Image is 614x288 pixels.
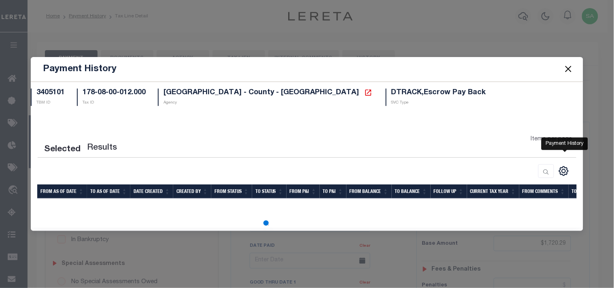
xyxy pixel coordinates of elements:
div: Payment History [542,137,588,150]
th: From As of Date [37,184,87,199]
span: [GEOGRAPHIC_DATA] - County - [GEOGRAPHIC_DATA] [164,89,359,96]
th: To Comments [569,184,612,199]
th: From P&I [287,184,320,199]
div: Selected [44,143,81,156]
th: Date Created [130,184,173,199]
th: Follow Up [431,184,467,199]
p: Agency [164,100,374,106]
h5: 178-08-00-012.000 [83,89,146,97]
th: From Balance [346,184,392,199]
th: From Status [211,184,252,199]
th: To Balance [392,184,431,199]
button: Close [563,64,574,74]
th: From Comments [519,184,569,199]
h5: Payment History [43,64,117,75]
h5: DTRACK,Escrow Pay Back [391,89,486,97]
th: To As of Date [87,184,130,199]
th: To P&I [320,184,346,199]
span: Items per page [531,135,572,144]
p: SVC Type [391,100,486,106]
p: Tax ID [83,100,146,106]
label: Results [87,142,117,155]
p: TBM ID [36,100,65,106]
h5: 3405101 [36,89,65,97]
th: Current Tax Year [467,184,519,199]
th: Created By [173,184,211,199]
th: To Status [252,184,287,199]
